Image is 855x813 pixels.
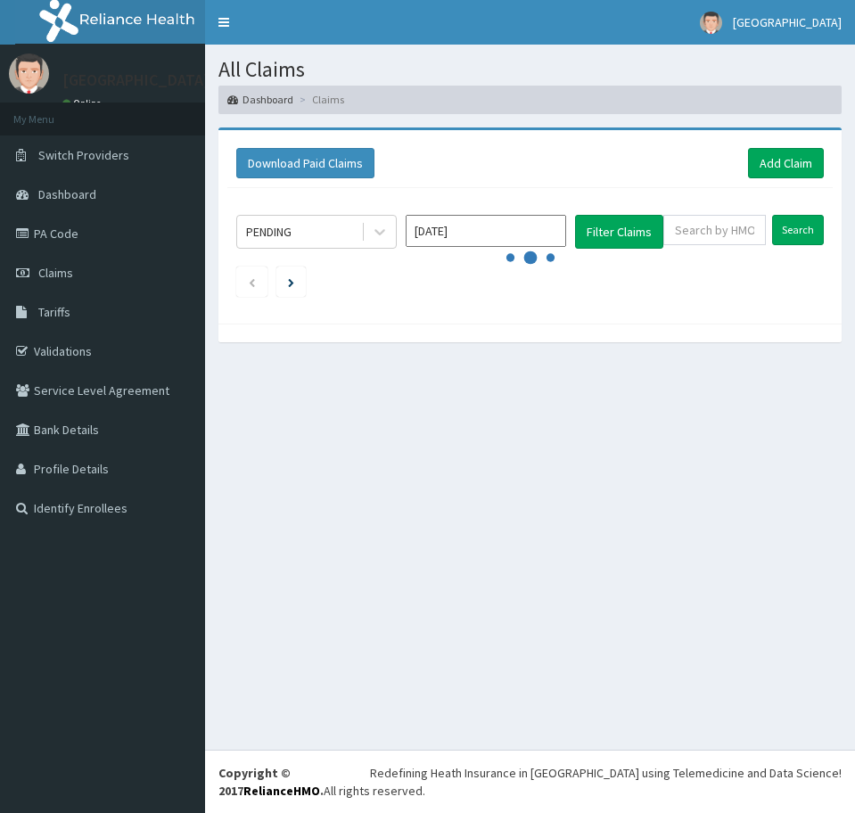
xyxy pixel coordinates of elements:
[772,215,824,245] input: Search
[288,274,294,290] a: Next page
[218,58,842,81] h1: All Claims
[748,148,824,178] a: Add Claim
[38,265,73,281] span: Claims
[38,186,96,202] span: Dashboard
[663,215,766,245] input: Search by HMO ID
[227,92,293,107] a: Dashboard
[575,215,663,249] button: Filter Claims
[370,764,842,782] div: Redefining Heath Insurance in [GEOGRAPHIC_DATA] using Telemedicine and Data Science!
[243,783,320,799] a: RelianceHMO
[38,147,129,163] span: Switch Providers
[248,274,256,290] a: Previous page
[38,304,70,320] span: Tariffs
[62,97,105,110] a: Online
[236,148,374,178] button: Download Paid Claims
[295,92,344,107] li: Claims
[218,765,324,799] strong: Copyright © 2017 .
[406,215,566,247] input: Select Month and Year
[62,72,210,88] p: [GEOGRAPHIC_DATA]
[246,223,292,241] div: PENDING
[733,14,842,30] span: [GEOGRAPHIC_DATA]
[205,750,855,813] footer: All rights reserved.
[504,231,557,284] svg: audio-loading
[9,53,49,94] img: User Image
[700,12,722,34] img: User Image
